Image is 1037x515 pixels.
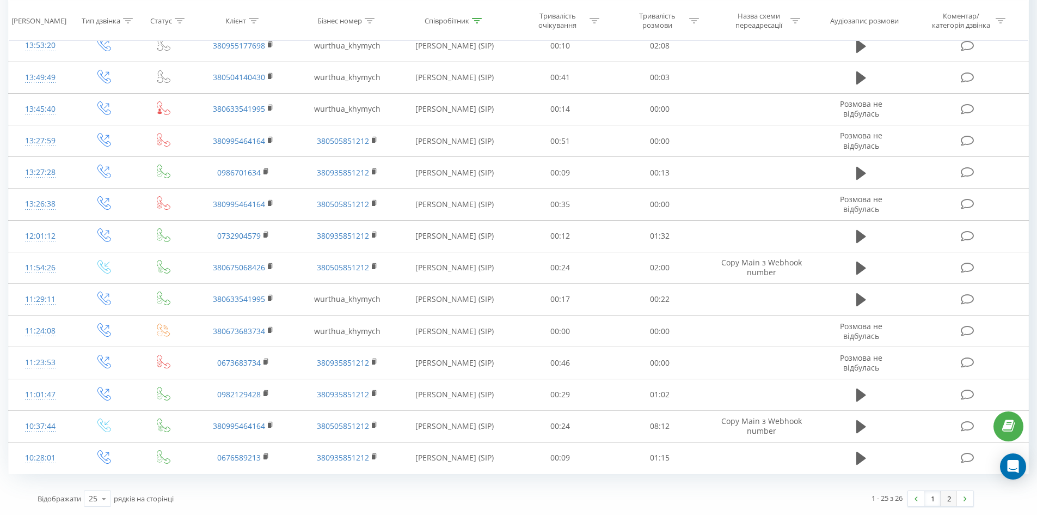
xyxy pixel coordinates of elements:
[399,30,511,62] td: [PERSON_NAME] (SIP)
[840,353,882,373] span: Розмова не відбулась
[610,442,710,474] td: 01:15
[840,130,882,150] span: Розмова не відбулась
[295,93,398,125] td: wurthua_khymych
[529,11,587,30] div: Тривалість очікування
[213,262,265,272] a: 380675068426
[317,16,362,25] div: Бізнес номер
[511,220,610,252] td: 00:12
[729,11,788,30] div: Назва схеми переадресації
[20,67,62,88] div: 13:49:49
[82,16,120,25] div: Тип дзвінка
[399,189,511,220] td: [PERSON_NAME] (SIP)
[610,410,710,442] td: 08:12
[317,167,369,178] a: 380935851212
[20,257,62,278] div: 11:54:26
[213,294,265,304] a: 380633541995
[840,321,882,341] span: Розмова не відбулась
[295,316,398,347] td: wurthua_khymych
[213,72,265,82] a: 380504140430
[511,283,610,315] td: 00:17
[217,389,261,399] a: 0982129428
[20,130,62,152] div: 13:27:59
[511,442,610,474] td: 00:09
[317,231,369,241] a: 380935851212
[213,40,265,51] a: 380955177698
[399,125,511,157] td: [PERSON_NAME] (SIP)
[20,384,62,405] div: 11:01:47
[610,252,710,283] td: 02:00
[511,252,610,283] td: 00:24
[610,157,710,189] td: 00:13
[511,157,610,189] td: 00:09
[11,16,66,25] div: [PERSON_NAME]
[20,289,62,310] div: 11:29:11
[840,194,882,214] span: Розмова не відбулась
[20,416,62,437] div: 10:37:44
[295,30,398,62] td: wurthua_khymych
[511,379,610,410] td: 00:29
[38,494,81,504] span: Відображати
[1000,453,1026,480] div: Open Intercom Messenger
[399,410,511,442] td: [PERSON_NAME] (SIP)
[610,62,710,93] td: 00:03
[511,62,610,93] td: 00:41
[317,421,369,431] a: 380505851212
[511,93,610,125] td: 00:14
[610,93,710,125] td: 00:00
[830,16,899,25] div: Аудіозапис розмови
[425,16,469,25] div: Співробітник
[213,199,265,209] a: 380995464164
[89,493,97,504] div: 25
[840,99,882,119] span: Розмова не відбулась
[610,379,710,410] td: 01:02
[929,11,993,30] div: Коментар/категорія дзвінка
[399,252,511,283] td: [PERSON_NAME] (SIP)
[610,347,710,379] td: 00:00
[20,226,62,247] div: 12:01:12
[610,125,710,157] td: 00:00
[610,220,710,252] td: 01:32
[511,125,610,157] td: 00:51
[317,358,369,368] a: 380935851212
[295,62,398,93] td: wurthua_khymych
[511,30,610,62] td: 00:10
[217,452,261,463] a: 0676589213
[610,30,710,62] td: 02:08
[20,193,62,215] div: 13:26:38
[20,447,62,469] div: 10:28:01
[610,316,710,347] td: 00:00
[399,316,511,347] td: [PERSON_NAME] (SIP)
[225,16,246,25] div: Клієнт
[628,11,686,30] div: Тривалість розмови
[217,167,261,178] a: 0986701634
[20,320,62,342] div: 11:24:08
[20,99,62,120] div: 13:45:40
[924,491,941,506] a: 1
[399,157,511,189] td: [PERSON_NAME] (SIP)
[150,16,172,25] div: Статус
[610,189,710,220] td: 00:00
[511,347,610,379] td: 00:46
[399,347,511,379] td: [PERSON_NAME] (SIP)
[317,452,369,463] a: 380935851212
[511,316,610,347] td: 00:00
[399,442,511,474] td: [PERSON_NAME] (SIP)
[295,283,398,315] td: wurthua_khymych
[20,352,62,373] div: 11:23:53
[20,162,62,183] div: 13:27:28
[213,136,265,146] a: 380995464164
[213,104,265,114] a: 380633541995
[114,494,174,504] span: рядків на сторінці
[872,493,903,504] div: 1 - 25 з 26
[941,491,957,506] a: 2
[213,421,265,431] a: 380995464164
[213,326,265,336] a: 380673683734
[399,62,511,93] td: [PERSON_NAME] (SIP)
[20,35,62,56] div: 13:53:20
[511,410,610,442] td: 00:24
[317,262,369,272] a: 380505851212
[399,283,511,315] td: [PERSON_NAME] (SIP)
[317,389,369,399] a: 380935851212
[217,231,261,241] a: 0732904579
[399,93,511,125] td: [PERSON_NAME] (SIP)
